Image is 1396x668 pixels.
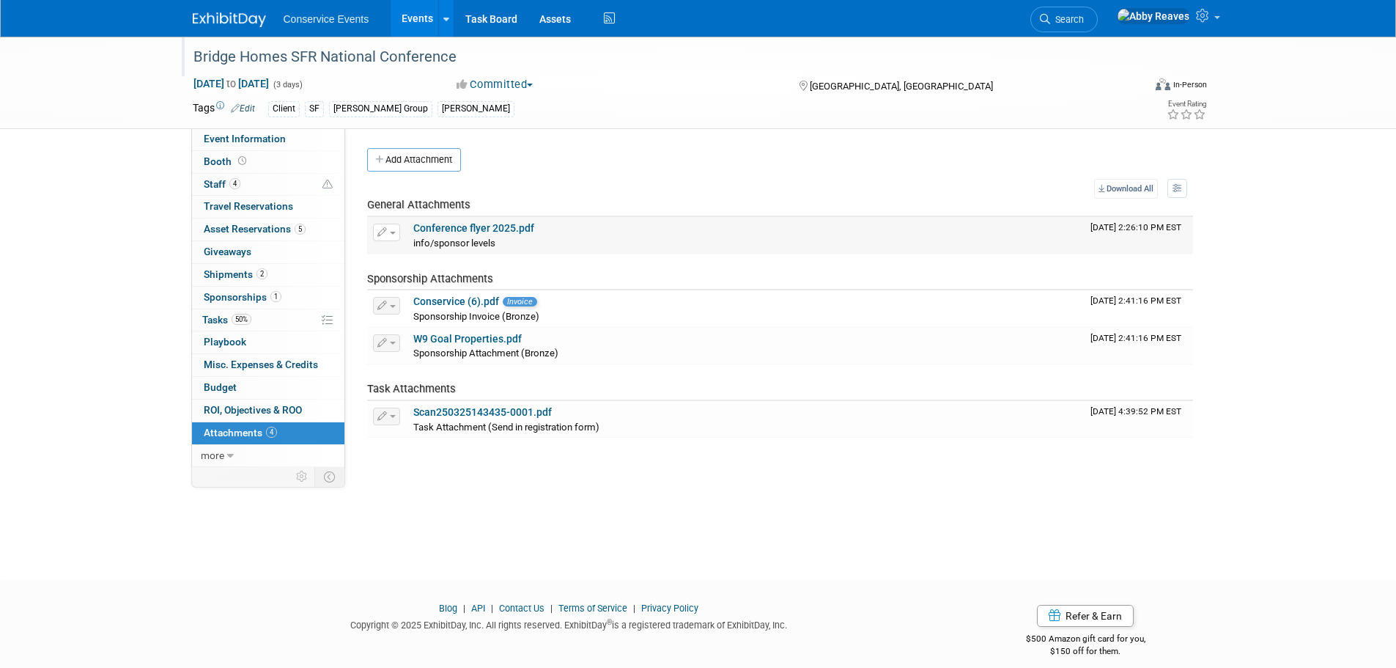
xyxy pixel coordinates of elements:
[1050,14,1084,25] span: Search
[629,603,639,614] span: |
[607,618,612,626] sup: ®
[193,77,270,90] span: [DATE] [DATE]
[204,223,306,235] span: Asset Reservations
[451,77,539,92] button: Committed
[193,100,255,117] td: Tags
[641,603,698,614] a: Privacy Policy
[272,80,303,89] span: (3 days)
[967,623,1204,657] div: $500 Amazon gift card for you,
[367,148,461,172] button: Add Attachment
[1117,8,1190,24] img: Abby Reaves
[413,222,534,234] a: Conference flyer 2025.pdf
[413,238,495,249] span: info/sponsor levels
[413,333,522,345] a: W9 Goal Properties.pdf
[437,101,514,117] div: [PERSON_NAME]
[193,615,946,632] div: Copyright © 2025 ExhibitDay, Inc. All rights reserved. ExhibitDay is a registered trademark of Ex...
[284,13,369,25] span: Conservice Events
[413,348,558,359] span: Sponsorship Attachment (Bronze)
[547,603,556,614] span: |
[192,241,344,263] a: Giveaways
[439,603,457,614] a: Blog
[204,359,318,370] span: Misc. Expenses & Credits
[1172,79,1207,90] div: In-Person
[193,12,266,27] img: ExhibitDay
[192,445,344,467] a: more
[224,78,238,89] span: to
[967,645,1204,658] div: $150 off for them.
[204,268,267,280] span: Shipments
[204,381,237,393] span: Budget
[413,422,599,433] span: Task Attachment (Send in registration form)
[810,81,993,92] span: [GEOGRAPHIC_DATA], [GEOGRAPHIC_DATA]
[204,404,302,416] span: ROI, Objectives & ROO
[558,603,627,614] a: Terms of Service
[1090,333,1181,343] span: Upload Timestamp
[204,336,246,348] span: Playbook
[499,603,544,614] a: Contact Us
[459,603,469,614] span: |
[192,354,344,376] a: Misc. Expenses & Credits
[289,467,315,486] td: Personalize Event Tab Strip
[204,246,251,257] span: Giveaways
[1156,78,1170,90] img: Format-Inperson.png
[270,291,281,302] span: 1
[204,133,286,144] span: Event Information
[413,296,499,307] a: Conservice (6).pdf
[232,314,251,325] span: 50%
[235,155,249,166] span: Booth not reserved yet
[1037,605,1134,627] a: Refer & Earn
[192,151,344,173] a: Booth
[1090,222,1181,232] span: Upload Timestamp
[367,198,470,211] span: General Attachments
[192,196,344,218] a: Travel Reservations
[367,272,493,285] span: Sponsorship Attachments
[204,200,293,212] span: Travel Reservations
[192,400,344,422] a: ROI, Objectives & ROO
[266,427,277,438] span: 4
[487,603,497,614] span: |
[1085,328,1193,364] td: Upload Timestamp
[367,382,456,395] span: Task Attachments
[192,219,344,241] a: Asset Reservations5
[204,178,240,190] span: Staff
[192,331,344,353] a: Playbook
[1167,100,1206,108] div: Event Rating
[1085,217,1193,254] td: Upload Timestamp
[204,427,277,438] span: Attachments
[1057,76,1208,98] div: Event Format
[413,406,552,418] a: Scan250325143435-0001.pdf
[192,422,344,444] a: Attachments4
[188,44,1121,70] div: Bridge Homes SFR National Conference
[256,268,267,279] span: 2
[192,264,344,286] a: Shipments2
[471,603,485,614] a: API
[314,467,344,486] td: Toggle Event Tabs
[503,297,537,307] span: Invoice
[1030,7,1098,32] a: Search
[192,377,344,399] a: Budget
[1094,179,1158,199] a: Download All
[1085,401,1193,438] td: Upload Timestamp
[192,128,344,150] a: Event Information
[1090,406,1181,416] span: Upload Timestamp
[1090,296,1181,306] span: Upload Timestamp
[268,101,300,117] div: Client
[204,155,249,167] span: Booth
[204,291,281,303] span: Sponsorships
[192,287,344,309] a: Sponsorships1
[1085,290,1193,327] td: Upload Timestamp
[295,224,306,235] span: 5
[322,178,333,191] span: Potential Scheduling Conflict -- at least one attendee is tagged in another overlapping event.
[229,178,240,189] span: 4
[413,311,539,322] span: Sponsorship Invoice (Bronze)
[201,449,224,461] span: more
[329,101,432,117] div: [PERSON_NAME] Group
[192,174,344,196] a: Staff4
[192,309,344,331] a: Tasks50%
[231,103,255,114] a: Edit
[202,314,251,326] span: Tasks
[305,101,324,117] div: SF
